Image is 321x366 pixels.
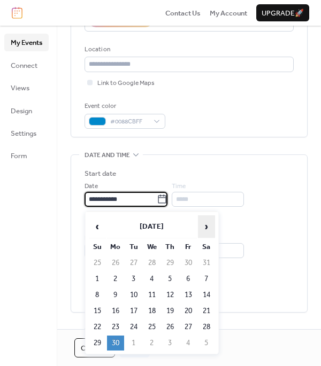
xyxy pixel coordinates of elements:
span: ‹ [89,216,105,237]
td: 23 [107,320,124,334]
a: My Events [4,34,49,51]
button: Cancel [74,338,115,357]
span: Views [11,83,29,94]
td: 22 [89,320,106,334]
img: logo [12,7,22,19]
td: 4 [143,271,160,286]
td: 29 [162,255,179,270]
td: 2 [107,271,124,286]
td: 3 [162,336,179,351]
th: [DATE] [107,215,197,238]
span: Connect [11,60,37,71]
span: Link to Google Maps [97,78,155,89]
td: 24 [125,320,142,334]
div: Location [85,44,292,55]
td: 29 [89,336,106,351]
td: 25 [89,255,106,270]
td: 8 [89,287,106,302]
div: Start date [85,168,116,179]
td: 20 [180,303,197,318]
td: 15 [89,303,106,318]
td: 10 [125,287,142,302]
a: Contact Us [165,7,201,18]
span: Design [11,106,32,116]
span: My Events [11,37,42,48]
th: Fr [180,239,197,254]
td: 13 [180,287,197,302]
td: 28 [198,320,215,334]
td: 27 [125,255,142,270]
td: 5 [162,271,179,286]
th: Su [89,239,106,254]
td: 1 [89,271,106,286]
td: 16 [107,303,124,318]
a: My Account [210,7,247,18]
td: 12 [162,287,179,302]
td: 6 [180,271,197,286]
th: Mo [107,239,124,254]
td: 27 [180,320,197,334]
td: 21 [198,303,215,318]
td: 14 [198,287,215,302]
td: 17 [125,303,142,318]
a: Settings [4,124,49,142]
td: 25 [143,320,160,334]
div: Event color [85,101,163,112]
td: 26 [107,255,124,270]
th: Th [162,239,179,254]
td: 5 [198,336,215,351]
td: 7 [198,271,215,286]
a: Views [4,79,49,96]
span: Time [172,181,186,192]
button: Upgrade🚀 [256,4,309,21]
td: 26 [162,320,179,334]
th: We [143,239,160,254]
span: My Account [210,8,247,19]
td: 11 [143,287,160,302]
td: 28 [143,255,160,270]
a: Connect [4,57,49,74]
span: Upgrade 🚀 [262,8,304,19]
td: 1 [125,336,142,351]
td: 9 [107,287,124,302]
td: 3 [125,271,142,286]
td: 18 [143,303,160,318]
td: 30 [180,255,197,270]
th: Sa [198,239,215,254]
span: Contact Us [165,8,201,19]
span: Settings [11,128,36,139]
span: › [198,216,215,237]
span: Form [11,151,27,161]
td: 31 [198,255,215,270]
a: Design [4,102,49,119]
span: Date and time [85,150,130,161]
td: 2 [143,336,160,351]
span: #0088CBFF [110,116,148,127]
span: Cancel [81,343,109,354]
td: 4 [180,336,197,351]
th: Tu [125,239,142,254]
td: 30 [107,336,124,351]
td: 19 [162,303,179,318]
a: Form [4,147,49,164]
span: Date [85,181,98,192]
